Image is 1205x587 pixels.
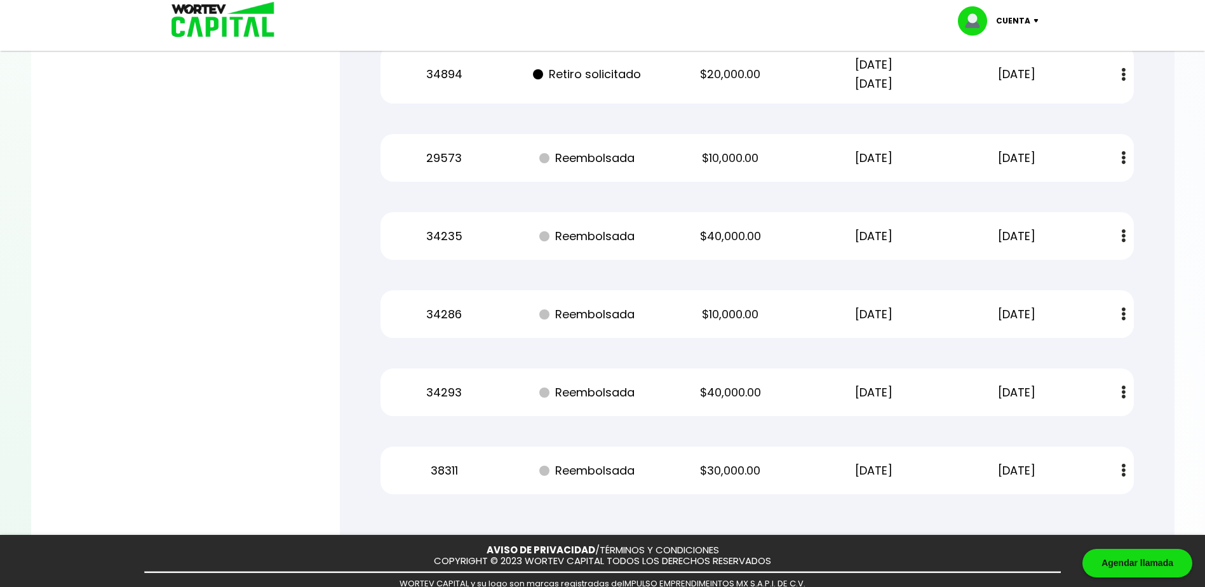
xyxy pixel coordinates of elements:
p: [DATE] [813,383,934,402]
p: [DATE] [813,149,934,168]
p: [DATE] [957,383,1077,402]
p: [DATE] [813,305,934,324]
p: $10,000.00 [670,149,791,168]
p: [DATE] [813,227,934,246]
p: [DATE] [957,227,1077,246]
p: 34894 [384,65,504,84]
img: profile-image [958,6,996,36]
p: 34235 [384,227,504,246]
p: 34293 [384,383,504,402]
p: Reembolsada [527,227,648,246]
p: $20,000.00 [670,65,791,84]
p: $40,000.00 [670,383,791,402]
p: Retiro solicitado [527,65,648,84]
p: / [487,545,719,556]
p: [DATE] [957,461,1077,480]
a: TÉRMINOS Y CONDICIONES [600,543,719,557]
p: $30,000.00 [670,461,791,480]
p: $10,000.00 [670,305,791,324]
p: [DATE] [957,305,1077,324]
p: 29573 [384,149,504,168]
p: $40,000.00 [670,227,791,246]
img: icon-down [1030,19,1047,23]
p: [DATE] [957,65,1077,84]
p: [DATE] [813,461,934,480]
p: [DATE] [957,149,1077,168]
p: Reembolsada [527,461,648,480]
p: 38311 [384,461,504,480]
p: Reembolsada [527,305,648,324]
div: Agendar llamada [1082,549,1192,577]
p: Reembolsada [527,149,648,168]
p: COPYRIGHT © 2023 WORTEV CAPITAL TODOS LOS DERECHOS RESERVADOS [434,556,771,567]
p: [DATE] [DATE] [813,55,934,93]
p: Reembolsada [527,383,648,402]
p: Cuenta [996,11,1030,30]
p: 34286 [384,305,504,324]
a: AVISO DE PRIVACIDAD [487,543,595,557]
